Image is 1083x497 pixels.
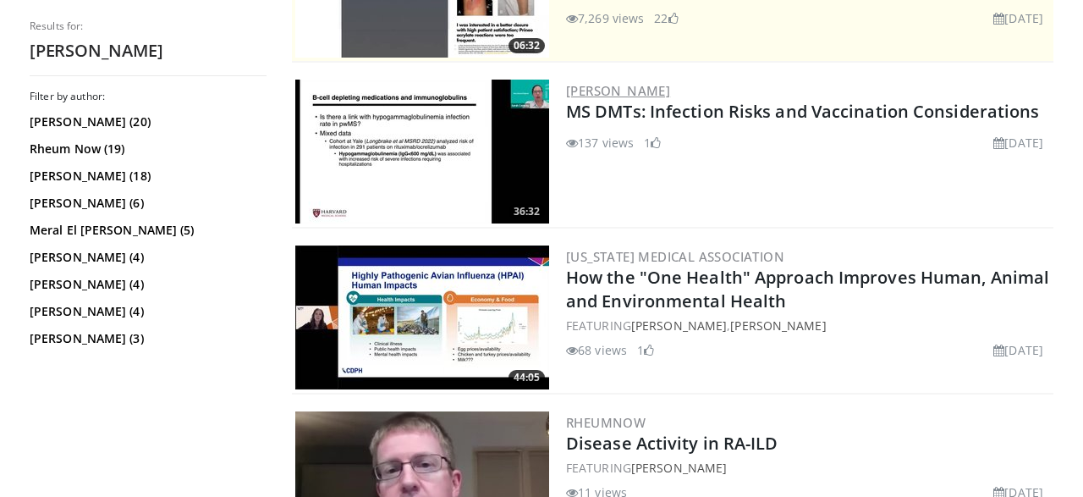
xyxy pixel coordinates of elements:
[30,195,262,212] a: [PERSON_NAME] (6)
[566,432,778,455] a: Disease Activity in RA-ILD
[566,317,1050,334] div: FEATURING ,
[295,80,549,224] a: 36:32
[295,246,549,389] a: 44:05
[30,40,267,62] h2: [PERSON_NAME]
[644,134,661,152] li: 1
[295,80,549,224] img: b8d20dfb-a3a1-4265-b84d-a8c56fcb6a64.300x170_q85_crop-smart_upscale.jpg
[566,9,644,27] li: 7,269 views
[30,330,262,347] a: [PERSON_NAME] (3)
[566,459,1050,477] div: FEATURING
[566,414,646,431] a: RheumNow
[993,341,1043,359] li: [DATE]
[30,303,262,320] a: [PERSON_NAME] (4)
[566,266,1049,312] a: How the "One Health" Approach Improves Human, Animal and Environmental Health
[566,82,670,99] a: [PERSON_NAME]
[993,134,1043,152] li: [DATE]
[30,90,267,103] h3: Filter by author:
[30,113,262,130] a: [PERSON_NAME] (20)
[30,19,267,33] p: Results for:
[30,276,262,293] a: [PERSON_NAME] (4)
[566,134,634,152] li: 137 views
[730,318,826,334] a: [PERSON_NAME]
[993,9,1043,27] li: [DATE]
[631,318,727,334] a: [PERSON_NAME]
[509,370,545,385] span: 44:05
[30,222,262,239] a: Meral El [PERSON_NAME] (5)
[509,204,545,219] span: 36:32
[295,246,549,389] img: 7b2a7e5e-3903-485b-af21-2c1babcf1a37.300x170_q85_crop-smart_upscale.jpg
[631,460,727,476] a: [PERSON_NAME]
[566,341,627,359] li: 68 views
[30,141,262,157] a: Rheum Now (19)
[566,100,1040,123] a: MS DMTs: Infection Risks and Vaccination Considerations
[30,168,262,185] a: [PERSON_NAME] (18)
[509,38,545,53] span: 06:32
[30,249,262,266] a: [PERSON_NAME] (4)
[566,248,784,265] a: [US_STATE] Medical Association
[654,9,678,27] li: 22
[637,341,654,359] li: 1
